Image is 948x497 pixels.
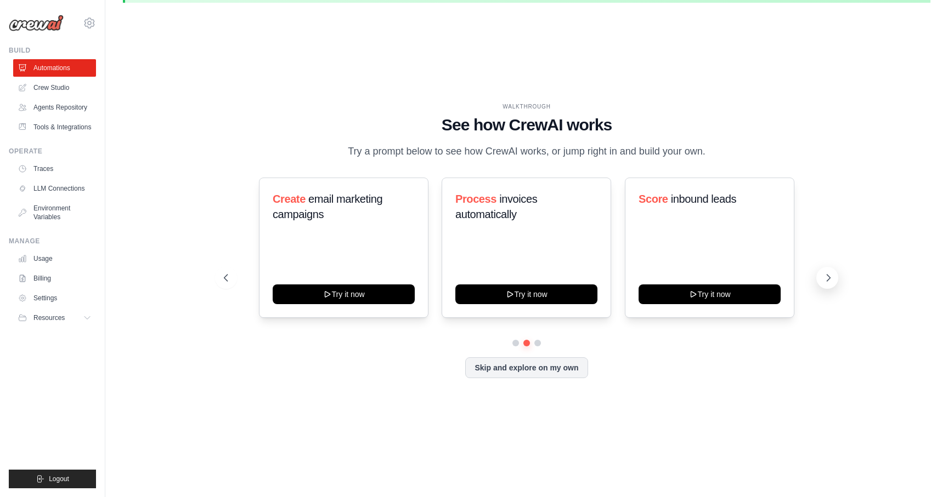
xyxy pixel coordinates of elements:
div: Manage [9,237,96,245]
span: invoices automatically [455,193,537,220]
button: Try it now [455,284,597,304]
span: Resources [33,313,65,322]
a: Billing [13,270,96,287]
a: Settings [13,289,96,307]
a: Usage [13,250,96,267]
iframe: Chat Widget [893,444,948,497]
a: Tools & Integrations [13,118,96,136]
img: Logo [9,15,64,31]
button: Skip and explore on my own [465,357,588,378]
a: Automations [13,59,96,77]
span: Score [639,193,668,205]
span: inbound leads [670,193,736,205]
div: Operate [9,147,96,156]
span: Process [455,193,496,205]
button: Logout [9,470,96,488]
p: Try a prompt below to see how CrewAI works, or jump right in and build your own. [342,144,711,159]
span: email marketing campaigns [273,193,382,220]
div: WALKTHROUGH [224,102,830,111]
a: Environment Variables [13,199,96,226]
span: Logout [49,475,69,483]
a: Crew Studio [13,79,96,96]
a: LLM Connections [13,180,96,197]
button: Resources [13,309,96,327]
button: Try it now [273,284,415,304]
a: Traces [13,160,96,178]
span: Create [273,193,306,205]
a: Agents Repository [13,99,96,116]
div: Build [9,46,96,55]
button: Try it now [639,284,781,304]
h1: See how CrewAI works [224,115,830,135]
